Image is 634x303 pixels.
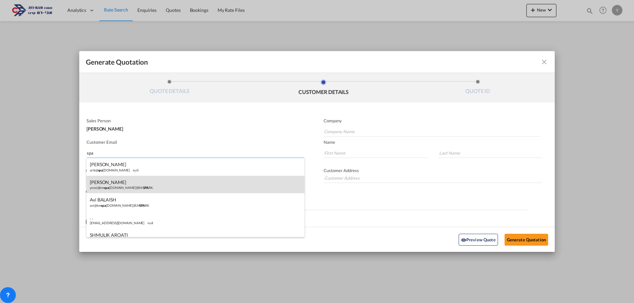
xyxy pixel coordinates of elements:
button: Generate Quotation [505,234,548,246]
input: Contact Number [86,173,303,183]
p: CC Emails [86,189,527,194]
button: icon-eyePreview Quote [459,234,498,246]
p: Customer Email [87,139,304,145]
p: Name [324,139,555,145]
md-checkbox: Checkbox No Ink [86,219,164,225]
p: Sales Person [87,118,303,123]
span: Customer Address [324,168,359,173]
input: Search by Customer Name/Email Id/Company [87,148,304,158]
md-dialog: Generate QuotationQUOTE ... [79,51,555,252]
li: CUSTOMER DETAILS [247,79,401,97]
input: Last Name [439,148,543,158]
md-icon: icon-eye [461,237,466,243]
input: First Name [324,148,428,158]
p: Company [324,118,541,123]
span: Generate Quotation [86,58,148,66]
div: [PERSON_NAME] [87,123,303,131]
p: Contact [86,168,303,173]
li: QUOTE ID [401,79,555,97]
input: Customer Address [324,173,542,183]
li: QUOTE DETAILS [92,79,247,97]
md-icon: icon-close fg-AAA8AD cursor m-0 [540,58,548,66]
md-chips-wrap: Chips container. Enter the text area, then type text, and press enter to add a chip. [86,197,527,210]
input: Company Name [324,127,541,136]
